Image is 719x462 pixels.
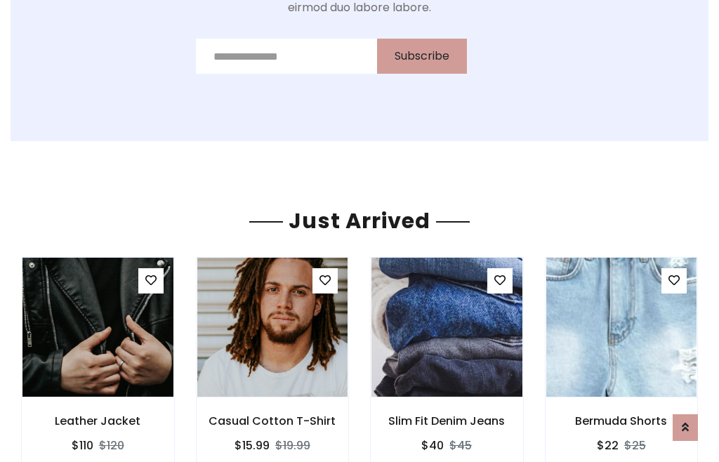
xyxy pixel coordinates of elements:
h6: $40 [421,439,444,452]
del: $19.99 [275,437,310,454]
h6: Casual Cotton T-Shirt [197,414,349,428]
del: $25 [624,437,646,454]
h6: Slim Fit Denim Jeans [371,414,523,428]
del: $45 [449,437,472,454]
h6: Bermuda Shorts [546,414,698,428]
h6: $15.99 [235,439,270,452]
h6: $22 [597,439,619,452]
button: Subscribe [377,39,467,74]
h6: Leather Jacket [22,414,174,428]
h6: $110 [72,439,93,452]
del: $120 [99,437,124,454]
span: Just Arrived [283,206,436,236]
